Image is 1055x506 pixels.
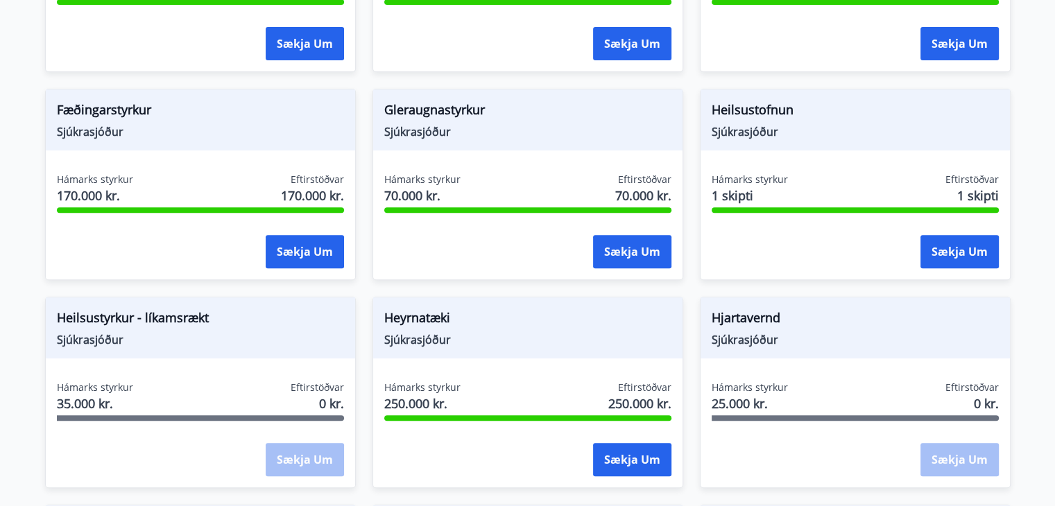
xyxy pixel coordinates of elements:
[384,173,461,186] span: Hámarks styrkur
[957,186,999,204] span: 1 skipti
[712,381,788,394] span: Hámarks styrkur
[57,173,133,186] span: Hámarks styrkur
[57,101,344,124] span: Fæðingarstyrkur
[608,394,671,412] span: 250.000 kr.
[291,173,344,186] span: Eftirstöðvar
[57,124,344,139] span: Sjúkrasjóður
[712,332,999,347] span: Sjúkrasjóður
[593,443,671,476] button: Sækja um
[593,235,671,268] button: Sækja um
[384,124,671,139] span: Sjúkrasjóður
[384,308,671,332] span: Heyrnatæki
[266,235,344,268] button: Sækja um
[266,27,344,60] button: Sækja um
[712,394,788,412] span: 25.000 kr.
[281,186,344,204] span: 170.000 kr.
[384,394,461,412] span: 250.000 kr.
[291,381,344,394] span: Eftirstöðvar
[384,186,461,204] span: 70.000 kr.
[615,186,671,204] span: 70.000 kr.
[57,308,344,332] span: Heilsustyrkur - líkamsrækt
[920,235,999,268] button: Sækja um
[57,186,133,204] span: 170.000 kr.
[593,27,671,60] button: Sækja um
[945,173,999,186] span: Eftirstöðvar
[57,394,133,412] span: 35.000 kr.
[712,308,999,332] span: Hjartavernd
[57,332,344,347] span: Sjúkrasjóður
[920,27,999,60] button: Sækja um
[618,173,671,186] span: Eftirstöðvar
[712,124,999,139] span: Sjúkrasjóður
[712,101,999,124] span: Heilsustofnun
[712,186,788,204] span: 1 skipti
[618,381,671,394] span: Eftirstöðvar
[712,173,788,186] span: Hámarks styrkur
[384,381,461,394] span: Hámarks styrkur
[974,394,999,412] span: 0 kr.
[384,101,671,124] span: Gleraugnastyrkur
[384,332,671,347] span: Sjúkrasjóður
[945,381,999,394] span: Eftirstöðvar
[57,381,133,394] span: Hámarks styrkur
[319,394,344,412] span: 0 kr.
